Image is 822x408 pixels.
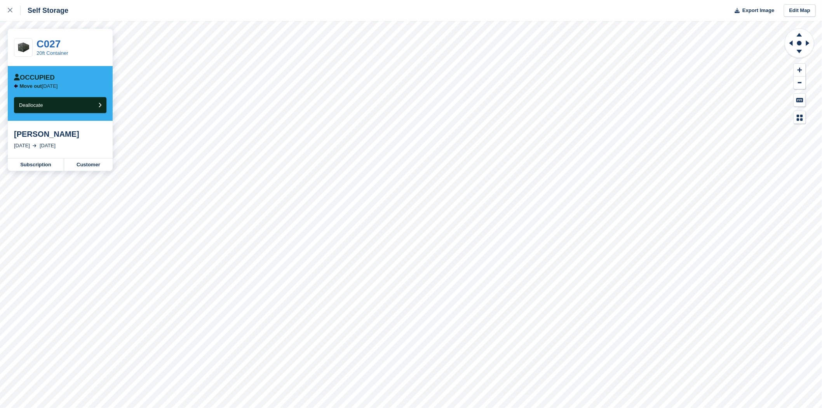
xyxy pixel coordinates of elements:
a: Subscription [8,159,64,171]
button: Zoom Out [794,77,806,89]
div: [DATE] [40,142,56,150]
img: arrow-left-icn-90495f2de72eb5bd0bd1c3c35deca35cc13f817d75bef06ecd7c0b315636ce7e.svg [14,84,18,88]
button: Map Legend [794,111,806,124]
img: arrow-right-light-icn-cde0832a797a2874e46488d9cf13f60e5c3a73dbe684e267c42b8395dfbc2abf.svg [33,144,37,147]
a: 20ft Container [37,50,68,56]
a: Edit Map [784,4,816,17]
button: Deallocate [14,97,106,113]
div: [DATE] [14,142,30,150]
img: 20ft%20container%20flip.png [14,41,32,54]
span: Export Image [742,7,774,14]
div: Occupied [14,74,55,82]
button: Keyboard Shortcuts [794,94,806,106]
span: Deallocate [19,102,43,108]
div: [PERSON_NAME] [14,129,106,139]
button: Export Image [730,4,775,17]
a: Customer [64,159,113,171]
span: Move out [20,83,42,89]
p: [DATE] [20,83,58,89]
a: C027 [37,38,61,50]
div: Self Storage [21,6,68,15]
button: Zoom In [794,64,806,77]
